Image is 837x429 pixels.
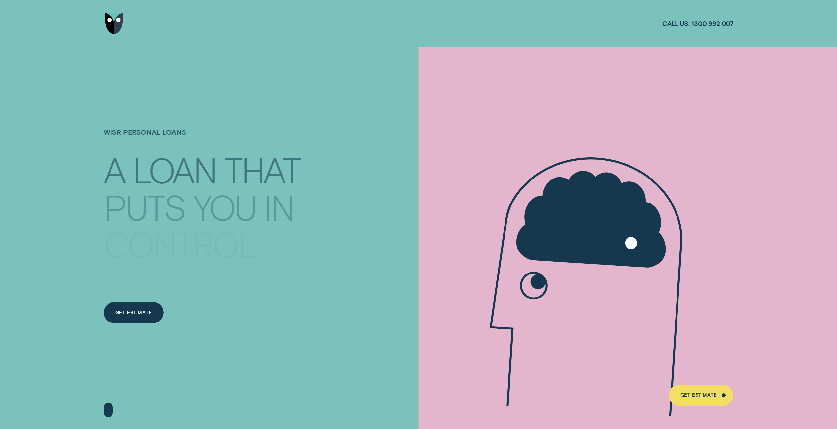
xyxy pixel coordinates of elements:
[662,19,689,28] span: Call us:
[193,190,256,223] div: YOU
[662,19,733,28] a: Call us:1300 992 007
[104,190,185,223] div: PUTS
[224,153,300,186] div: THAT
[104,227,256,260] div: CONTROL
[104,153,125,186] div: A
[691,19,733,28] span: 1300 992 007
[104,146,309,245] h4: A LOAN THAT PUTS YOU IN CONTROL
[105,13,123,35] img: Wisr
[669,385,733,406] a: Get Estimate
[264,190,293,223] div: IN
[133,153,216,186] div: LOAN
[104,128,309,150] h1: Wisr Personal Loans
[104,302,164,323] a: Get Estimate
